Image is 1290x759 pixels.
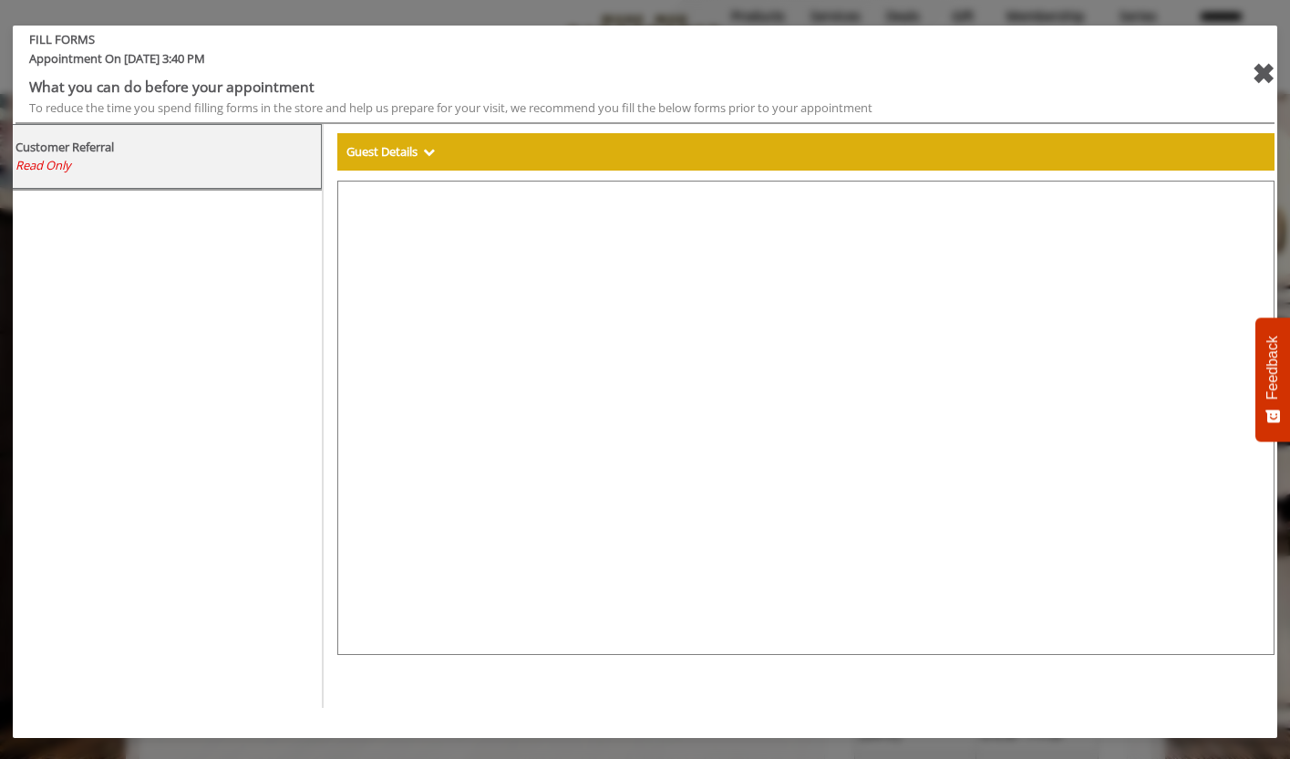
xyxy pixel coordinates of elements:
button: Feedback - Show survey [1255,317,1290,442]
span: Appointment On [DATE] 3:40 PM [15,49,1167,76]
span: Show [423,143,435,160]
span: Feedback [1264,336,1281,400]
b: FILL FORMS [15,30,1167,49]
div: close forms [1252,52,1275,96]
b: What you can do before your appointment [29,77,315,97]
div: Guest Details Show [337,133,1275,172]
b: Customer Referral [15,139,114,155]
div: To reduce the time you spend filling forms in the store and help us prepare for your visit, we re... [29,99,1153,118]
b: Guest Details [346,143,418,160]
iframe: formsViewWeb [337,181,1275,655]
span: Read Only [15,157,71,173]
